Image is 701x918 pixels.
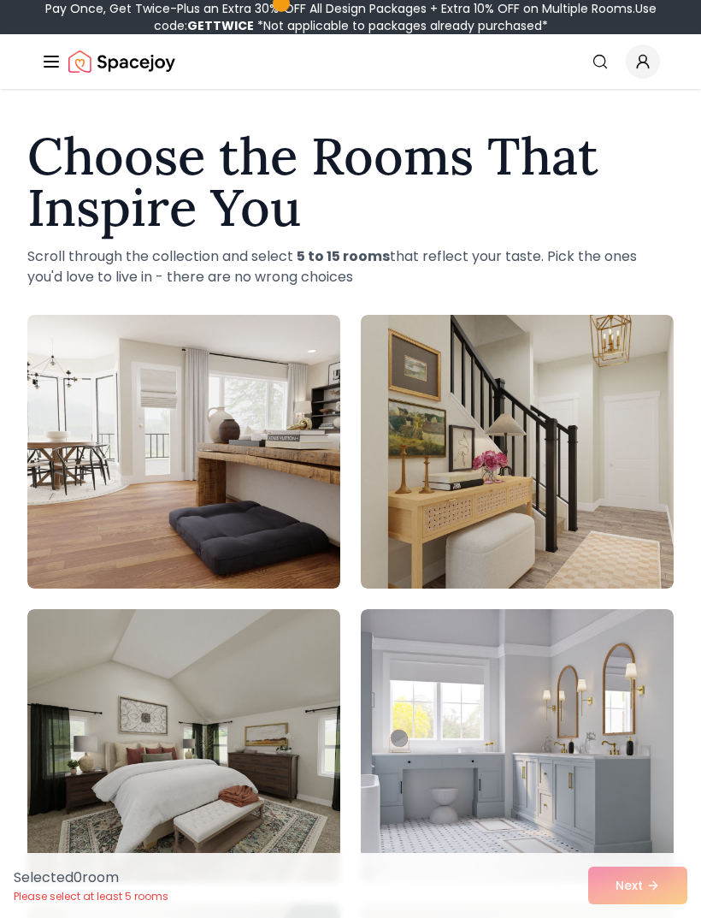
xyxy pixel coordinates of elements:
[297,246,390,266] strong: 5 to 15 rooms
[41,34,660,89] nav: Global
[27,315,340,589] img: Room room-1
[27,246,674,287] p: Scroll through the collection and select that reflect your taste. Pick the ones you'd love to liv...
[254,17,548,34] span: *Not applicable to packages already purchased*
[14,868,168,888] p: Selected 0 room
[27,609,340,883] img: Room room-3
[361,609,674,883] img: Room room-4
[187,17,254,34] b: GETTWICE
[68,44,175,79] img: Spacejoy Logo
[68,44,175,79] a: Spacejoy
[361,315,674,589] img: Room room-2
[14,890,168,903] p: Please select at least 5 rooms
[27,130,674,233] h1: Choose the Rooms That Inspire You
